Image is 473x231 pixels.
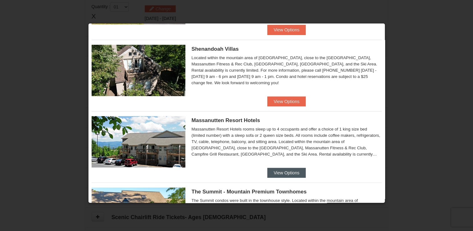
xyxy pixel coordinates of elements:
div: Massanutten Resort Hotels rooms sleep up to 4 occupants and offer a choice of 1 king size bed (li... [192,126,382,157]
span: The Summit - Mountain Premium Townhomes [192,189,307,195]
div: The Summit condos were built in the townhouse style. Located within the mountain area of [GEOGRAP... [192,198,382,229]
button: View Options [267,96,305,106]
button: View Options [267,168,305,178]
span: Massanutten Resort Hotels [192,117,260,123]
img: 19219026-1-e3b4ac8e.jpg [92,116,185,167]
button: View Options [267,25,305,35]
div: Located within the mountain area of [GEOGRAPHIC_DATA], close to the [GEOGRAPHIC_DATA], Massanutte... [192,55,382,86]
img: 19219019-2-e70bf45f.jpg [92,45,185,96]
span: Shenandoah Villas [192,46,239,52]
